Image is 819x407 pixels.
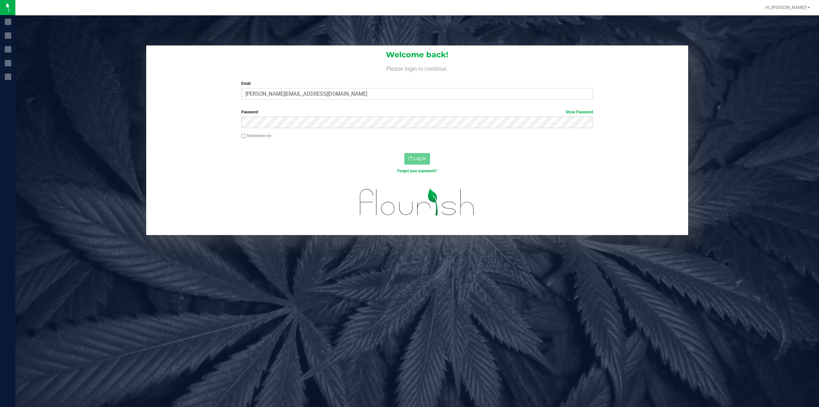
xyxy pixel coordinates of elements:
[404,153,430,165] button: Log In
[241,110,258,114] span: Password
[241,81,593,86] label: Email
[241,134,246,138] input: Remember me
[765,5,807,10] span: Hi, [PERSON_NAME]!
[414,156,426,161] span: Log In
[146,51,688,59] h1: Welcome back!
[241,133,271,139] label: Remember me
[397,169,437,173] a: Forgot your password?
[146,64,688,72] h4: Please login to continue.
[566,110,593,114] a: Show Password
[349,181,485,224] img: flourish_logo.svg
